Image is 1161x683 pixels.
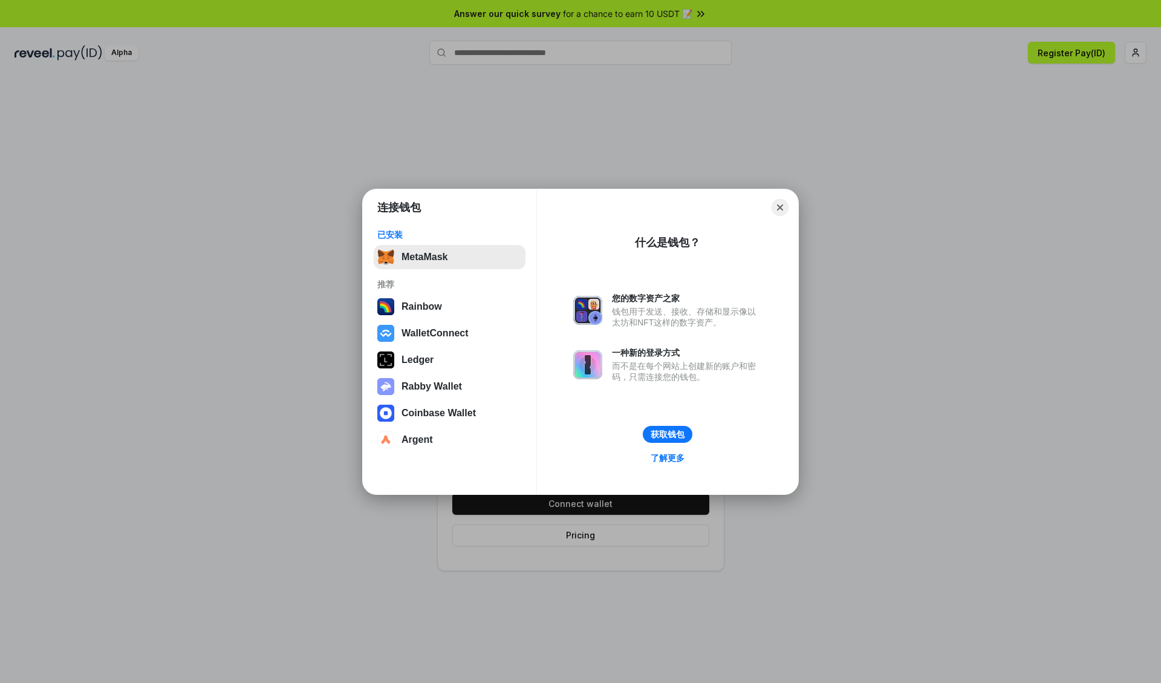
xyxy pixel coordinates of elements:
[377,351,394,368] img: svg+xml,%3Csvg%20xmlns%3D%22http%3A%2F%2Fwww.w3.org%2F2000%2Fsvg%22%20width%3D%2228%22%20height%3...
[374,295,525,319] button: Rainbow
[374,245,525,269] button: MetaMask
[402,434,433,445] div: Argent
[573,296,602,325] img: svg+xml,%3Csvg%20xmlns%3D%22http%3A%2F%2Fwww.w3.org%2F2000%2Fsvg%22%20fill%3D%22none%22%20viewBox...
[377,325,394,342] img: svg+xml,%3Csvg%20width%3D%2228%22%20height%3D%2228%22%20viewBox%3D%220%200%2028%2028%22%20fill%3D...
[402,328,469,339] div: WalletConnect
[374,348,525,372] button: Ledger
[651,453,685,463] div: 了解更多
[402,301,442,312] div: Rainbow
[402,381,462,392] div: Rabby Wallet
[651,429,685,440] div: 获取钱包
[772,199,789,216] button: Close
[402,355,434,365] div: Ledger
[635,235,700,250] div: 什么是钱包？
[377,249,394,266] img: svg+xml,%3Csvg%20fill%3D%22none%22%20height%3D%2233%22%20viewBox%3D%220%200%2035%2033%22%20width%...
[377,431,394,448] img: svg+xml,%3Csvg%20width%3D%2228%22%20height%3D%2228%22%20viewBox%3D%220%200%2028%2028%22%20fill%3D...
[643,450,692,466] a: 了解更多
[402,252,447,263] div: MetaMask
[377,279,522,290] div: 推荐
[374,374,525,399] button: Rabby Wallet
[377,229,522,240] div: 已安装
[374,428,525,452] button: Argent
[612,361,762,382] div: 而不是在每个网站上创建新的账户和密码，只需连接您的钱包。
[612,293,762,304] div: 您的数字资产之家
[377,405,394,422] img: svg+xml,%3Csvg%20width%3D%2228%22%20height%3D%2228%22%20viewBox%3D%220%200%2028%2028%22%20fill%3D...
[377,378,394,395] img: svg+xml,%3Csvg%20xmlns%3D%22http%3A%2F%2Fwww.w3.org%2F2000%2Fsvg%22%20fill%3D%22none%22%20viewBox...
[612,306,762,328] div: 钱包用于发送、接收、存储和显示像以太坊和NFT这样的数字资产。
[612,347,762,358] div: 一种新的登录方式
[374,321,525,345] button: WalletConnect
[402,408,476,419] div: Coinbase Wallet
[573,350,602,379] img: svg+xml,%3Csvg%20xmlns%3D%22http%3A%2F%2Fwww.w3.org%2F2000%2Fsvg%22%20fill%3D%22none%22%20viewBox...
[374,401,525,425] button: Coinbase Wallet
[377,200,421,215] h1: 连接钱包
[377,298,394,315] img: svg+xml,%3Csvg%20width%3D%22120%22%20height%3D%22120%22%20viewBox%3D%220%200%20120%20120%22%20fil...
[643,426,692,443] button: 获取钱包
